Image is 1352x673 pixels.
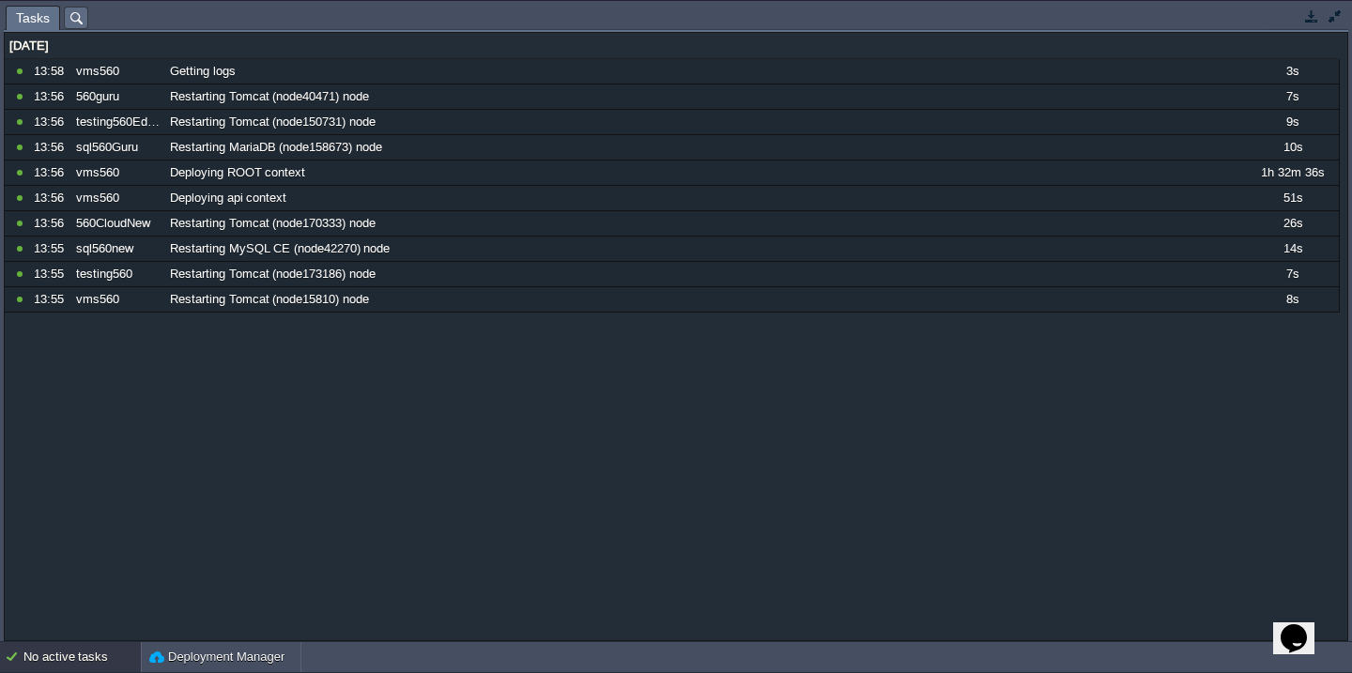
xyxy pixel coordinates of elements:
[1246,287,1338,312] div: 8s
[34,237,69,261] div: 13:55
[170,63,236,80] span: Getting logs
[71,135,163,160] div: sql560Guru
[1246,237,1338,261] div: 14s
[170,88,369,105] span: Restarting Tomcat (node40471) node
[71,211,163,236] div: 560CloudNew
[71,287,163,312] div: vms560
[71,110,163,134] div: testing560EduBee
[34,135,69,160] div: 13:56
[34,287,69,312] div: 13:55
[1246,262,1338,286] div: 7s
[71,161,163,185] div: vms560
[34,110,69,134] div: 13:56
[1246,186,1338,210] div: 51s
[16,7,50,30] span: Tasks
[1273,598,1333,654] iframe: chat widget
[1246,110,1338,134] div: 9s
[1246,211,1338,236] div: 26s
[1246,135,1338,160] div: 10s
[170,114,376,130] span: Restarting Tomcat (node150731) node
[71,59,163,84] div: vms560
[170,266,376,283] span: Restarting Tomcat (node173186) node
[170,164,305,181] span: Deploying ROOT context
[71,237,163,261] div: sql560new
[34,186,69,210] div: 13:56
[34,211,69,236] div: 13:56
[170,291,369,308] span: Restarting Tomcat (node15810) node
[170,215,376,232] span: Restarting Tomcat (node170333) node
[170,139,382,156] span: Restarting MariaDB (node158673) node
[170,240,390,257] span: Restarting MySQL CE (node42270) node
[5,34,1339,58] div: [DATE]
[1246,59,1338,84] div: 3s
[1246,161,1338,185] div: 1h 32m 36s
[34,84,69,109] div: 13:56
[34,161,69,185] div: 13:56
[149,648,284,666] button: Deployment Manager
[71,262,163,286] div: testing560
[71,84,163,109] div: 560guru
[71,186,163,210] div: vms560
[34,59,69,84] div: 13:58
[1246,84,1338,109] div: 7s
[23,642,141,672] div: No active tasks
[170,190,286,206] span: Deploying api context
[34,262,69,286] div: 13:55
